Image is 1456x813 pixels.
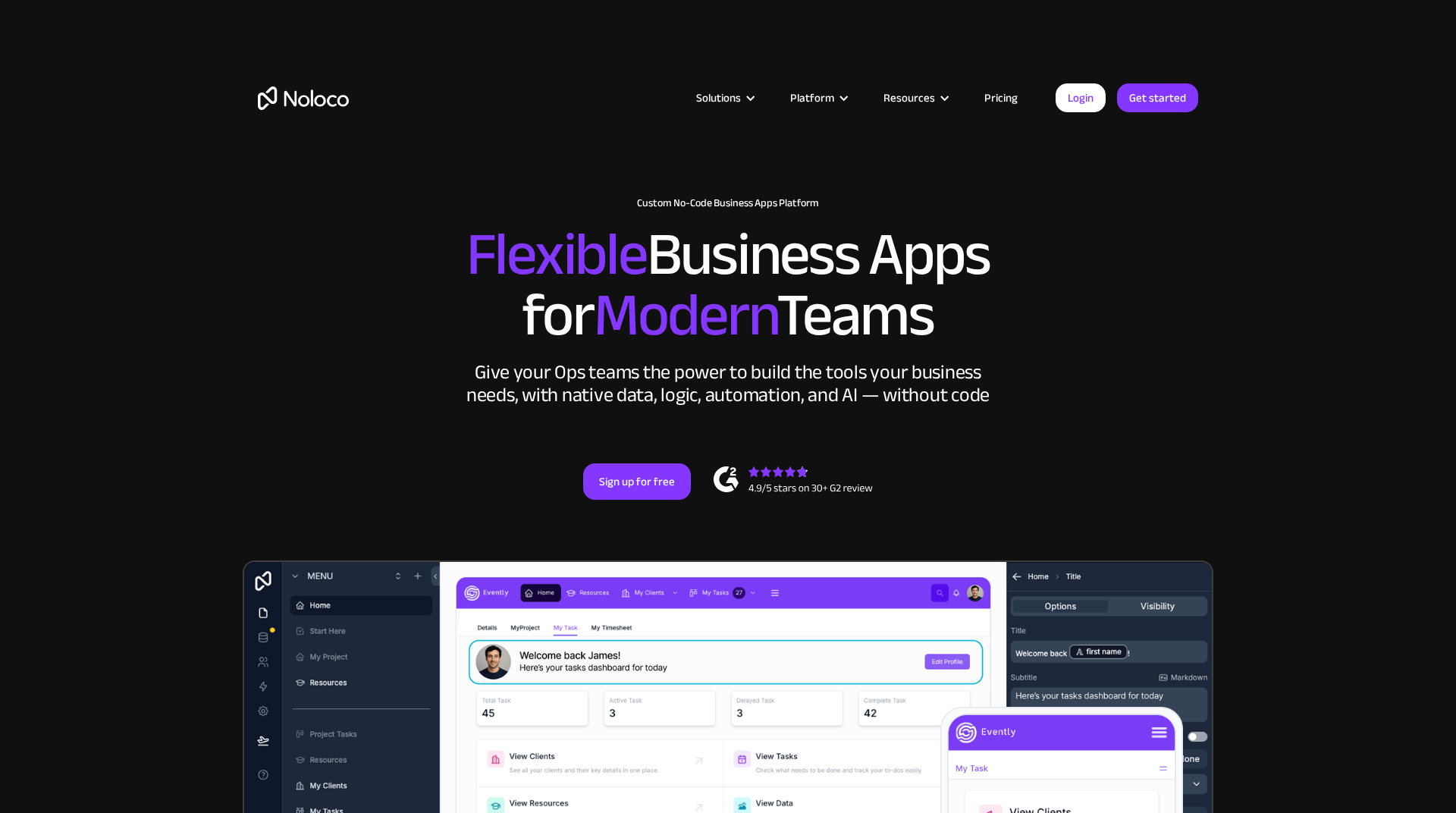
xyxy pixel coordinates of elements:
[677,88,771,108] div: Solutions
[466,198,647,311] span: Flexible
[1117,83,1198,112] a: Get started
[696,88,741,108] div: Solutions
[965,88,1037,108] a: Pricing
[258,86,349,110] a: home
[258,197,1198,209] h1: Custom No-Code Business Apps Platform
[790,88,834,108] div: Platform
[258,224,1198,346] h2: Business Apps for Teams
[771,88,864,108] div: Platform
[883,88,935,108] div: Resources
[583,463,691,500] a: Sign up for free
[864,88,965,108] div: Resources
[1056,83,1106,112] a: Login
[594,259,777,372] span: Modern
[463,361,993,406] div: Give your Ops teams the power to build the tools your business needs, with native data, logic, au...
